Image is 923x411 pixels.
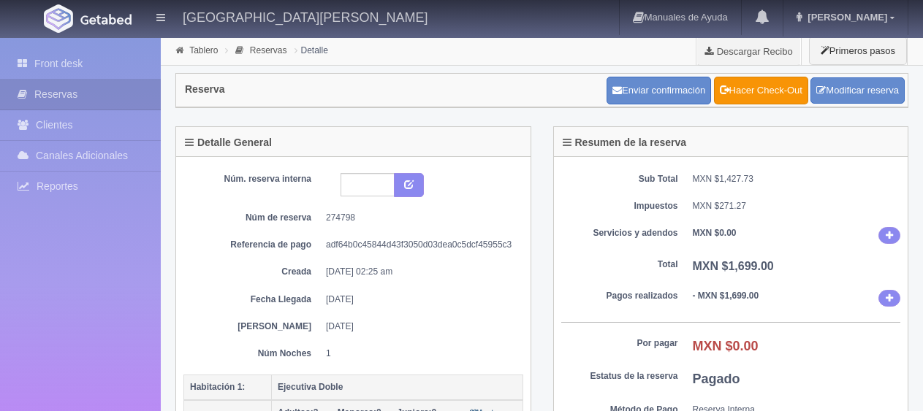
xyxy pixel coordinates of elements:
[80,14,132,25] img: Getabed
[185,84,225,95] h4: Reserva
[194,173,311,185] dt: Núm. reserva interna
[194,347,311,360] dt: Núm Noches
[44,4,73,33] img: Getabed
[693,260,774,272] b: MXN $1,699.00
[561,258,678,271] dt: Total
[561,200,678,212] dt: Impuestos
[326,293,512,306] dd: [DATE]
[189,45,218,55] a: Tablero
[326,239,512,251] dd: adf64b0c45844d43f3050d03dea0c5dcf45955c3
[272,374,523,400] th: Ejecutiva Doble
[561,290,678,302] dt: Pagos realizados
[194,266,311,278] dt: Creada
[561,337,678,350] dt: Por pagar
[185,137,272,148] h4: Detalle General
[693,291,759,301] b: - MXN $1,699.00
[183,7,428,26] h4: [GEOGRAPHIC_DATA][PERSON_NAME]
[693,173,901,185] dd: MXN $1,427.73
[693,200,901,212] dd: MXN $271.27
[291,43,332,57] li: Detalle
[714,77,808,104] a: Hacer Check-Out
[194,239,311,251] dt: Referencia de pago
[607,77,711,104] button: Enviar confirmación
[194,320,311,333] dt: [PERSON_NAME]
[693,339,759,353] b: MXN $0.00
[809,37,907,65] button: Primeros pasos
[194,212,311,224] dt: Núm de reserva
[561,173,678,185] dt: Sub Total
[693,228,737,238] b: MXN $0.00
[561,370,678,383] dt: Estatus de la reserva
[326,320,512,333] dd: [DATE]
[190,382,245,392] b: Habitación 1:
[561,227,678,239] dt: Servicios y adendos
[326,266,512,278] dd: [DATE] 02:25 am
[810,77,905,104] a: Modificar reserva
[693,372,740,386] b: Pagado
[696,37,801,66] a: Descargar Recibo
[804,12,887,23] span: [PERSON_NAME]
[326,212,512,224] dd: 274798
[194,293,311,306] dt: Fecha Llegada
[326,347,512,360] dd: 1
[250,45,287,55] a: Reservas
[563,137,687,148] h4: Resumen de la reserva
